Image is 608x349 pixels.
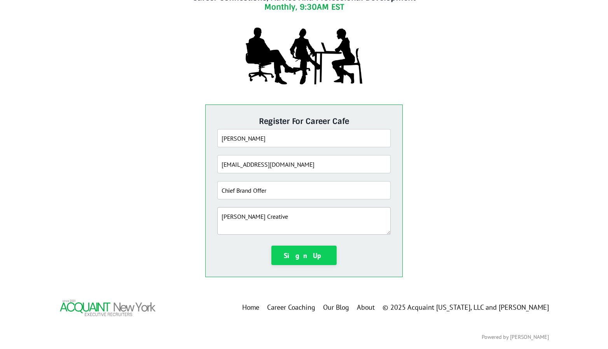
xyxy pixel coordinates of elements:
[242,302,259,313] a: Home
[383,303,549,312] span: © 2025 Acquaint [US_STATE], LLC and [PERSON_NAME]
[264,2,344,12] strong: Monthly, 9:30AM EST
[59,298,156,317] img: Footer Logo
[271,246,337,265] button: Sign Up
[357,302,375,313] a: About
[217,155,391,173] input: Email
[217,181,391,199] input: Title
[323,302,349,313] a: Our Blog
[482,333,549,340] a: Powered by [PERSON_NAME]
[267,302,315,313] a: Career Coaching
[217,129,391,147] input: Full Name
[217,117,391,126] h5: Register For Career Cafe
